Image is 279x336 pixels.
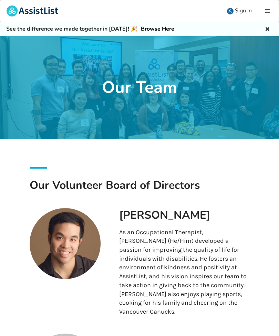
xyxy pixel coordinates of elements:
[119,208,250,222] h1: [PERSON_NAME]
[30,178,250,203] h1: Our Volunteer Board of Directors
[30,208,119,279] img: Director Profile
[102,77,177,98] h1: Our Team
[235,7,252,14] span: Sign In
[227,8,234,14] img: user icon
[141,25,174,33] a: Browse Here
[119,228,250,316] p: As an Occupational Therapist, [PERSON_NAME] (He/Him) developed a passion for improving the qualit...
[6,25,174,33] h5: See the difference we made together in [DATE]! 🎉
[221,0,258,22] a: user icon Sign In
[7,6,58,17] img: assistlist-logo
